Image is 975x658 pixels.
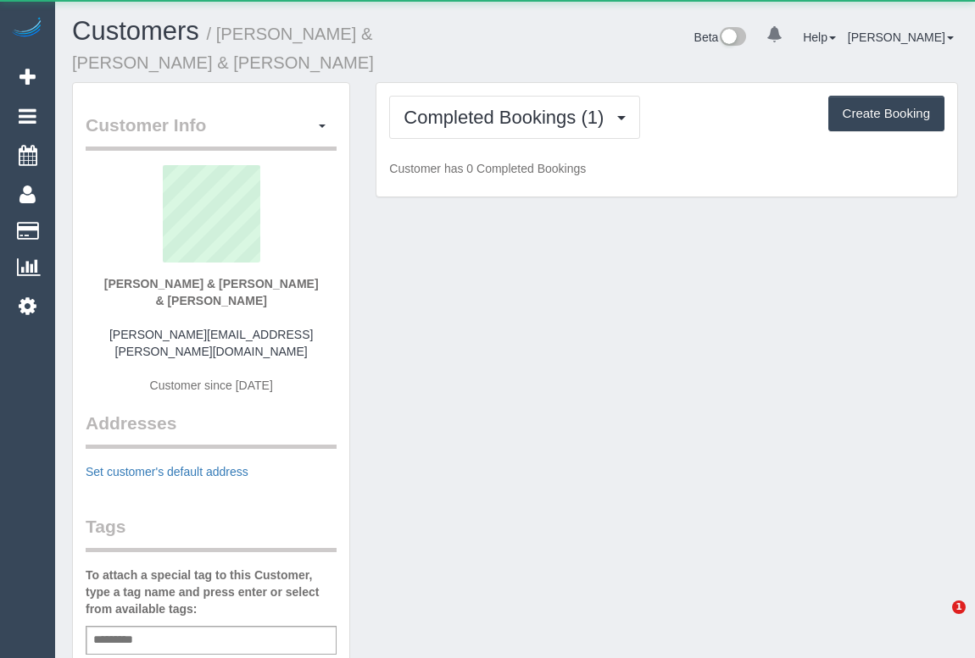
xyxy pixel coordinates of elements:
[104,277,319,307] strong: [PERSON_NAME] & [PERSON_NAME] & [PERSON_NAME]
[389,96,640,139] button: Completed Bookings (1)
[86,465,248,478] a: Set customer's default address
[828,96,944,131] button: Create Booking
[72,25,374,72] small: / [PERSON_NAME] & [PERSON_NAME] & [PERSON_NAME]
[694,30,747,44] a: Beta
[718,27,746,49] img: New interface
[10,17,44,41] img: Automaid Logo
[86,567,337,617] label: To attach a special tag to this Customer, type a tag name and press enter or select from availabl...
[952,600,966,614] span: 1
[389,160,944,177] p: Customer has 0 Completed Bookings
[86,514,337,552] legend: Tags
[917,600,958,641] iframe: Intercom live chat
[803,30,836,44] a: Help
[150,379,273,392] span: Customer since [DATE]
[109,328,313,358] a: [PERSON_NAME][EMAIL_ADDRESS][PERSON_NAME][DOMAIN_NAME]
[404,107,612,128] span: Completed Bookings (1)
[72,16,199,46] a: Customers
[86,113,337,151] legend: Customer Info
[848,30,954,44] a: [PERSON_NAME]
